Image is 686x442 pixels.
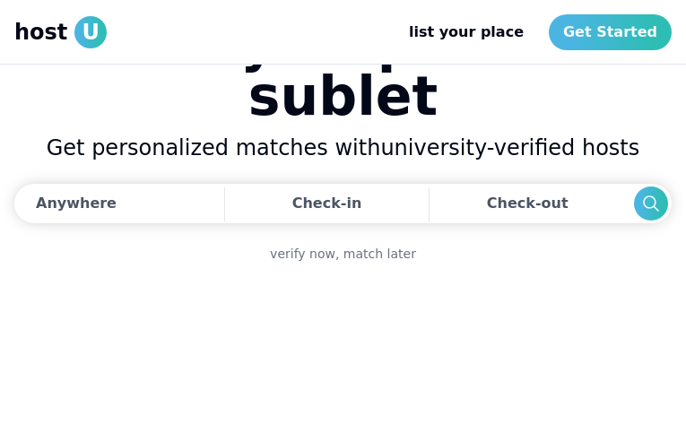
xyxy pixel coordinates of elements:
[549,14,672,50] a: Get Started
[14,16,107,48] a: hostU
[14,18,67,47] span: host
[292,186,362,221] div: Check-in
[36,193,117,214] div: Anywhere
[395,14,538,50] a: list your place
[270,245,416,263] a: verify now, match later
[14,15,672,123] h1: Find your perfect sublet
[14,184,672,223] div: Dates trigger
[487,186,576,221] div: Check-out
[14,134,672,162] h2: Get personalized matches with university-verified hosts
[395,14,672,50] nav: Main
[14,184,219,223] button: Anywhere
[74,16,107,48] span: U
[634,186,668,221] button: Search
